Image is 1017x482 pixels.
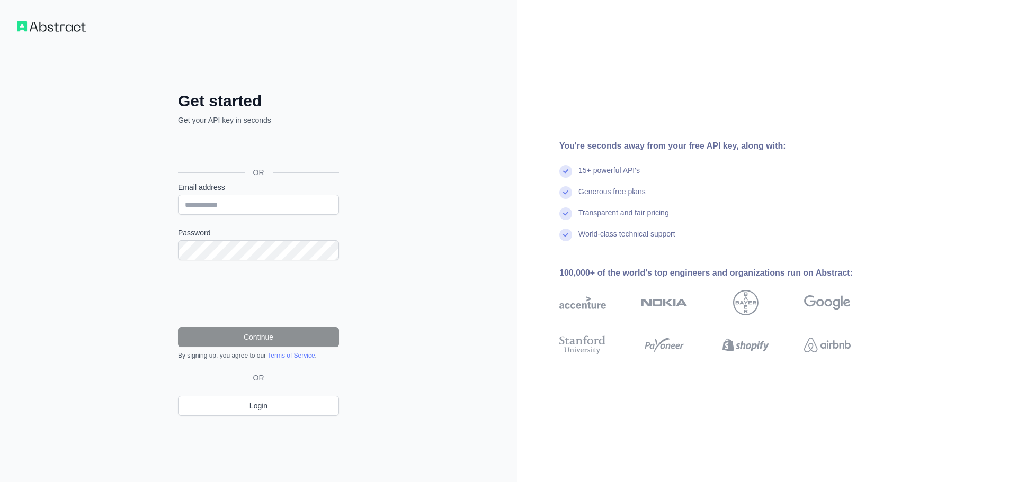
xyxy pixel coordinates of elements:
div: Generous free plans [578,186,646,207]
div: 15+ powerful API's [578,165,640,186]
h2: Get started [178,92,339,111]
iframe: Sign in with Google Button [173,137,342,160]
img: accenture [559,290,606,315]
div: 100,000+ of the world's top engineers and organizations run on Abstract: [559,267,885,279]
img: stanford university [559,333,606,357]
div: By signing up, you agree to our . [178,351,339,360]
img: payoneer [641,333,688,357]
img: google [804,290,851,315]
img: check mark [559,165,572,178]
label: Password [178,228,339,238]
img: check mark [559,186,572,199]
img: bayer [733,290,759,315]
img: check mark [559,229,572,241]
button: Continue [178,327,339,347]
p: Get your API key in seconds [178,115,339,125]
img: Workflow [17,21,86,32]
img: check mark [559,207,572,220]
span: OR [245,167,273,178]
img: shopify [722,333,769,357]
iframe: reCAPTCHA [178,273,339,314]
span: OR [249,372,269,383]
a: Login [178,396,339,416]
div: World-class technical support [578,229,675,250]
div: Transparent and fair pricing [578,207,669,229]
img: airbnb [804,333,851,357]
div: You're seconds away from your free API key, along with: [559,140,885,152]
img: nokia [641,290,688,315]
a: Terms of Service [267,352,315,359]
label: Email address [178,182,339,193]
